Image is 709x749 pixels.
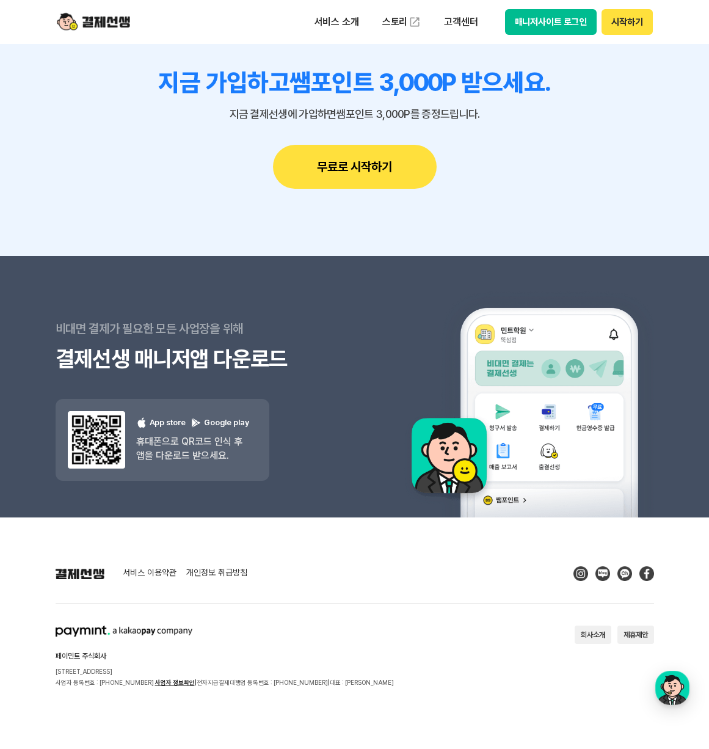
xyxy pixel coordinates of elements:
[195,679,197,686] span: |
[158,387,235,418] a: 설정
[68,411,125,469] img: 앱 다운도르드 qr
[273,145,437,189] button: 무료로 시작하기
[595,566,610,581] img: Blog
[189,406,203,415] span: 설정
[617,566,632,581] img: Kakao Talk
[575,626,611,644] button: 회사소개
[191,417,249,429] p: Google play
[56,313,355,344] p: 비대면 결제가 필요한 모든 사업장을 위해
[56,568,104,579] img: 결제선생 로고
[505,9,597,35] button: 매니저사이트 로그인
[136,417,186,429] p: App store
[617,626,654,644] button: 제휴제안
[136,417,147,428] img: 애플 로고
[56,344,355,374] h3: 결제선생 매니저앱 다운로드
[56,626,192,637] img: paymint logo
[123,568,176,579] a: 서비스 이용약관
[186,568,247,579] a: 개인정보 취급방침
[435,11,486,33] p: 고객센터
[409,16,421,28] img: 외부 도메인 오픈
[374,10,430,34] a: 스토리
[38,406,46,415] span: 홈
[155,679,195,686] a: 사업자 정보확인
[136,434,249,462] p: 휴대폰으로 QR코드 인식 후 앱을 다운로드 받으세요.
[57,10,130,34] img: logo
[306,11,368,33] p: 서비스 소개
[56,666,394,677] p: [STREET_ADDRESS]
[573,566,588,581] img: Instagram
[56,677,394,688] p: 사업자 등록번호 : [PHONE_NUMBER] 전자지급결제대행업 등록번호 : [PHONE_NUMBER] 대표 : [PERSON_NAME]
[639,566,654,581] img: Facebook
[328,679,330,686] span: |
[4,387,81,418] a: 홈
[81,387,158,418] a: 대화
[396,258,654,517] img: 앱 예시 이미지
[56,108,654,120] p: 지금 결제선생에 가입하면 쌤포인트 3,000P를 증정드립니다.
[56,652,394,660] h2: 페이민트 주식회사
[602,9,652,35] button: 시작하기
[112,406,126,416] span: 대화
[56,68,654,97] h3: 지금 가입하고 쌤포인트 3,000P 받으세요.
[191,417,202,428] img: 구글 플레이 로고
